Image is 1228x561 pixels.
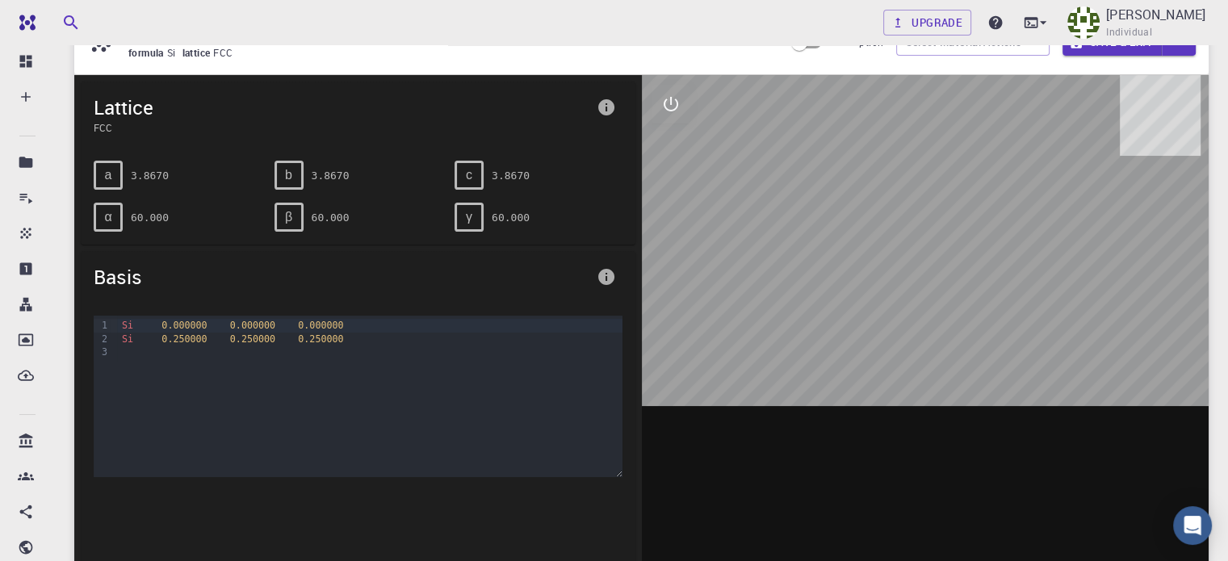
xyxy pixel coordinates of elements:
div: 2 [94,333,110,345]
span: 0.250000 [298,333,343,345]
button: info [590,91,622,124]
span: FCC [213,46,239,59]
span: Individual [1106,24,1152,40]
span: 0.250000 [230,333,275,345]
span: Si [122,333,133,345]
span: 0.000000 [230,320,275,331]
span: α [104,210,111,224]
span: a [105,168,112,182]
span: Si [167,46,182,59]
img: Kiet Ho [1067,6,1100,39]
span: 0.000000 [161,320,207,331]
span: Description [831,36,883,48]
div: 1 [94,319,110,332]
span: Lattice [94,94,590,120]
span: lattice [182,46,214,59]
pre: 60.000 [492,203,530,232]
pre: 60.000 [312,203,350,232]
pre: 60.000 [131,203,169,232]
span: Support [32,11,90,26]
span: b [285,168,292,182]
pre: 3.8670 [492,161,530,190]
span: formula [128,46,167,59]
span: c [466,168,472,182]
pre: 3.8670 [131,161,169,190]
span: FCC [94,120,590,135]
span: Basis [94,264,590,290]
span: γ [466,210,472,224]
pre: 3.8670 [312,161,350,190]
span: Si [122,320,133,331]
a: Upgrade [883,10,971,36]
span: 0.000000 [298,320,343,331]
img: logo [13,15,36,31]
span: 0.250000 [161,333,207,345]
span: β [285,210,292,224]
div: Open Intercom Messenger [1173,506,1212,545]
p: [PERSON_NAME] [1106,5,1205,24]
div: 3 [94,345,110,358]
button: info [590,261,622,293]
